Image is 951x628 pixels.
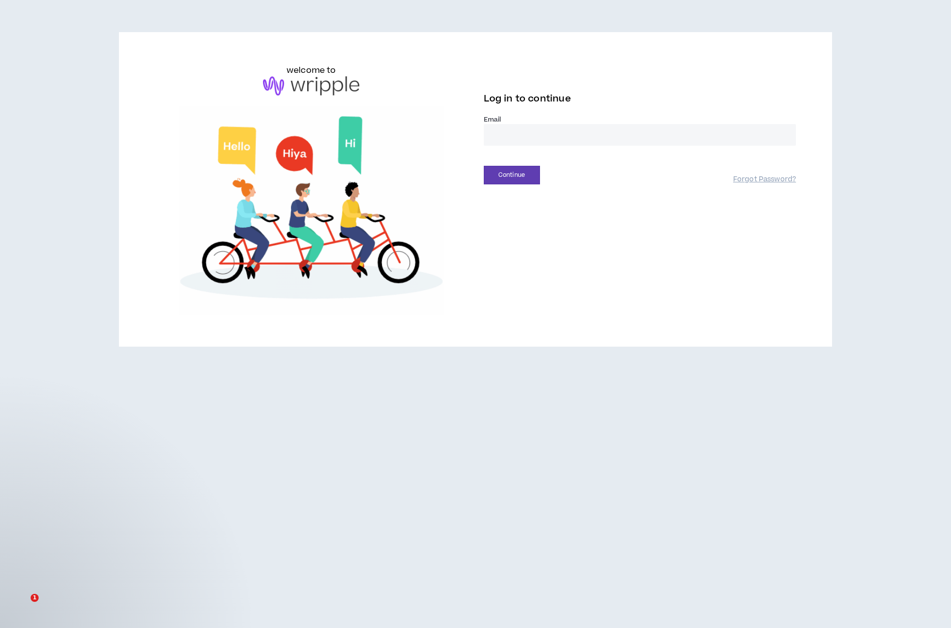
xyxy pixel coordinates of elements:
a: Forgot Password? [733,175,796,184]
span: Log in to continue [484,92,571,105]
iframe: Intercom notifications message [8,531,208,601]
img: Welcome to Wripple [155,106,468,315]
button: Continue [484,166,540,184]
label: Email [484,115,796,124]
span: 1 [31,594,39,602]
h6: welcome to [287,64,336,76]
img: logo-brand.png [263,76,359,95]
iframe: Intercom live chat [10,594,34,618]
